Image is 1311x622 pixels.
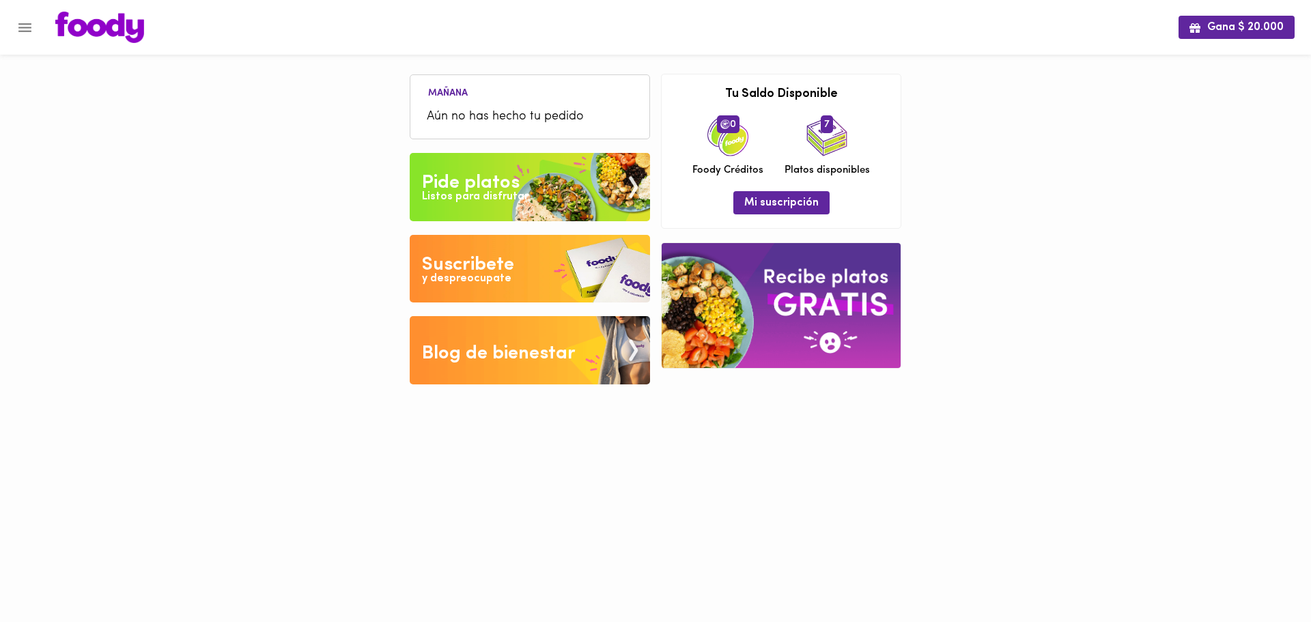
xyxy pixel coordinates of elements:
[806,115,847,156] img: icon_dishes.png
[707,115,748,156] img: credits-package.png
[1189,21,1284,34] span: Gana $ 20.000
[821,115,833,133] span: 7
[410,316,650,384] img: Blog de bienestar
[410,235,650,303] img: Disfruta bajar de peso
[410,153,650,221] img: Pide un Platos
[422,271,511,287] div: y despreocupate
[692,163,763,178] span: Foody Créditos
[1179,16,1295,38] button: Gana $ 20.000
[717,115,739,133] span: 0
[422,340,576,367] div: Blog de bienestar
[733,191,830,214] button: Mi suscripción
[785,163,870,178] span: Platos disponibles
[720,119,730,129] img: foody-creditos.png
[8,11,42,44] button: Menu
[422,169,520,197] div: Pide platos
[417,85,479,98] li: Mañana
[422,189,528,205] div: Listos para disfrutar
[662,243,901,368] img: referral-banner.png
[422,251,514,279] div: Suscribete
[672,88,890,102] h3: Tu Saldo Disponible
[55,12,144,43] img: logo.png
[744,197,819,210] span: Mi suscripción
[427,108,633,126] span: Aún no has hecho tu pedido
